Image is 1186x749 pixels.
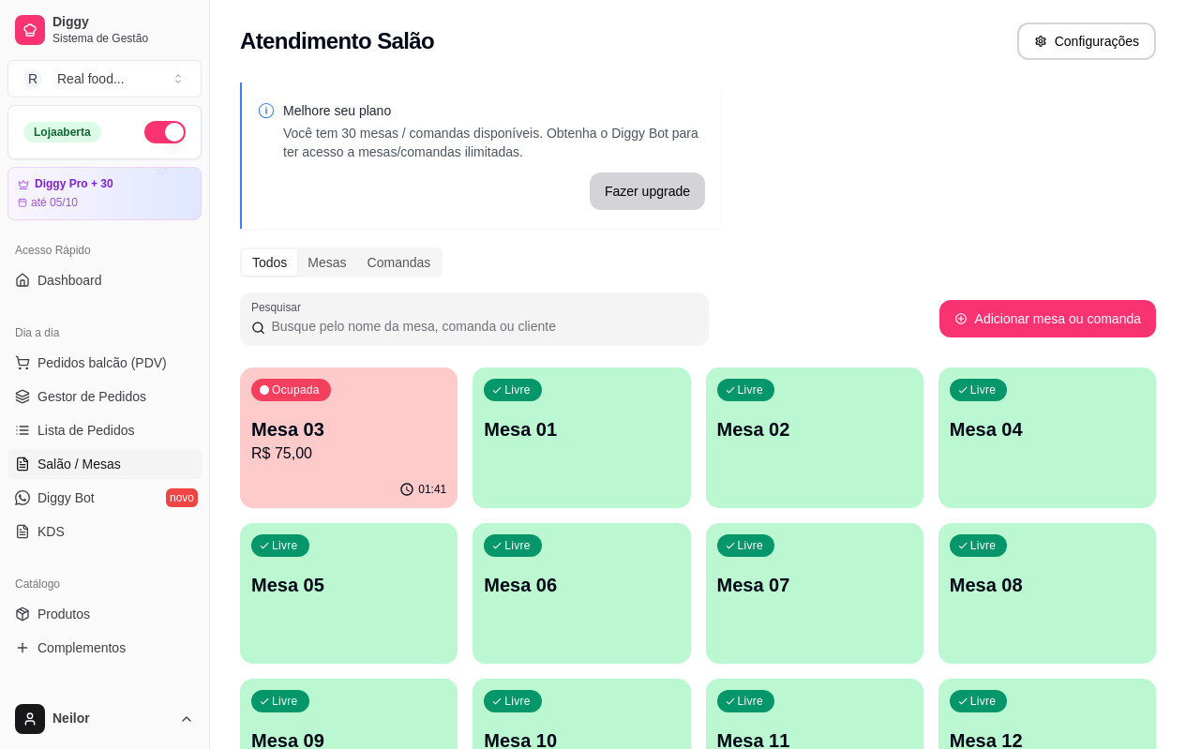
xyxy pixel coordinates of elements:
div: Dia a dia [8,318,202,348]
span: KDS [38,522,65,541]
a: Gestor de Pedidos [8,382,202,412]
button: LivreMesa 01 [473,367,690,508]
a: Diggy Botnovo [8,483,202,513]
label: Pesquisar [251,299,308,315]
p: Melhore seu plano [283,101,705,120]
span: Neilor [53,711,172,727]
div: Todos [242,249,297,276]
span: Pedidos balcão (PDV) [38,353,167,372]
p: Mesa 04 [950,416,1145,442]
button: LivreMesa 06 [473,523,690,664]
p: R$ 75,00 [251,442,446,465]
div: Catálogo [8,569,202,599]
p: Livre [272,538,298,553]
span: Diggy [53,14,194,31]
a: Complementos [8,633,202,663]
span: Sistema de Gestão [53,31,194,46]
button: Configurações [1017,22,1156,60]
button: LivreMesa 07 [706,523,923,664]
p: Livre [738,538,764,553]
button: Adicionar mesa ou comanda [939,300,1156,337]
span: Salão / Mesas [38,455,121,473]
p: Livre [738,694,764,709]
article: até 05/10 [31,195,78,210]
p: Livre [738,382,764,397]
button: OcupadaMesa 03R$ 75,0001:41 [240,367,458,508]
a: KDS [8,517,202,547]
p: Mesa 07 [717,572,912,598]
p: Mesa 01 [484,416,679,442]
p: Mesa 08 [950,572,1145,598]
div: Acesso Rápido [8,235,202,265]
button: LivreMesa 02 [706,367,923,508]
article: Diggy Pro + 30 [35,177,113,191]
p: Livre [970,538,997,553]
p: Mesa 02 [717,416,912,442]
button: LivreMesa 08 [938,523,1156,664]
input: Pesquisar [265,317,698,336]
p: Mesa 06 [484,572,679,598]
button: LivreMesa 05 [240,523,458,664]
span: Produtos [38,605,90,623]
p: Livre [272,694,298,709]
span: Dashboard [38,271,102,290]
p: Você tem 30 mesas / comandas disponíveis. Obtenha o Diggy Bot para ter acesso a mesas/comandas il... [283,124,705,161]
button: Neilor [8,697,202,742]
div: Mesas [297,249,356,276]
button: Alterar Status [144,121,186,143]
p: Livre [504,382,531,397]
a: Produtos [8,599,202,629]
p: Livre [504,694,531,709]
span: Lista de Pedidos [38,421,135,440]
span: R [23,69,42,88]
a: Lista de Pedidos [8,415,202,445]
button: Pedidos balcão (PDV) [8,348,202,378]
a: Dashboard [8,265,202,295]
h2: Atendimento Salão [240,26,434,56]
div: Loja aberta [23,122,101,142]
span: Gestor de Pedidos [38,387,146,406]
button: Select a team [8,60,202,97]
span: Complementos [38,638,126,657]
p: Livre [970,382,997,397]
a: Salão / Mesas [8,449,202,479]
p: 01:41 [418,482,446,497]
div: Comandas [357,249,442,276]
button: Fazer upgrade [590,172,705,210]
button: LivreMesa 04 [938,367,1156,508]
a: Diggy Pro + 30até 05/10 [8,167,202,220]
div: Real food ... [57,69,125,88]
p: Mesa 05 [251,572,446,598]
p: Livre [970,694,997,709]
span: Diggy Bot [38,488,95,507]
p: Livre [504,538,531,553]
a: DiggySistema de Gestão [8,7,202,52]
p: Ocupada [272,382,320,397]
p: Mesa 03 [251,416,446,442]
